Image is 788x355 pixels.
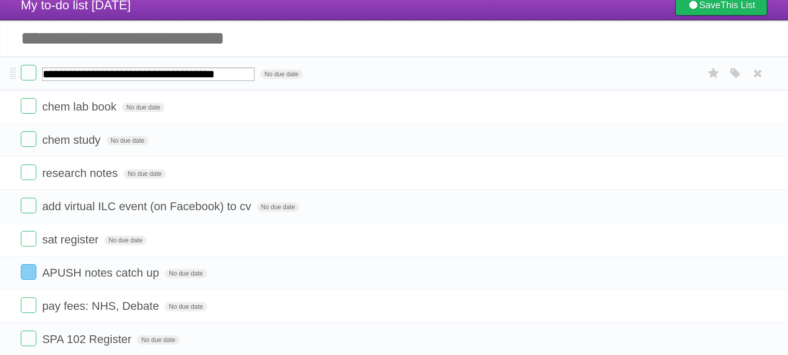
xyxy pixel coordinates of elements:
[21,98,36,114] label: Done
[21,131,36,147] label: Done
[21,165,36,180] label: Done
[704,65,724,82] label: Star task
[21,264,36,280] label: Done
[257,202,299,212] span: No due date
[42,133,103,146] span: chem study
[21,297,36,313] label: Done
[42,266,162,279] span: APUSH notes catch up
[21,198,36,213] label: Done
[124,169,166,179] span: No due date
[106,136,149,145] span: No due date
[42,233,101,246] span: sat register
[42,167,121,180] span: research notes
[42,299,162,312] span: pay fees: NHS, Debate
[42,100,119,113] span: chem lab book
[21,231,36,247] label: Done
[165,269,207,278] span: No due date
[137,335,179,345] span: No due date
[165,302,207,311] span: No due date
[260,70,302,79] span: No due date
[122,103,164,112] span: No due date
[21,65,36,80] label: Done
[21,331,36,346] label: Done
[104,236,146,245] span: No due date
[42,333,134,346] span: SPA 102 Register
[42,200,253,213] span: add virtual ILC event (on Facebook) to cv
